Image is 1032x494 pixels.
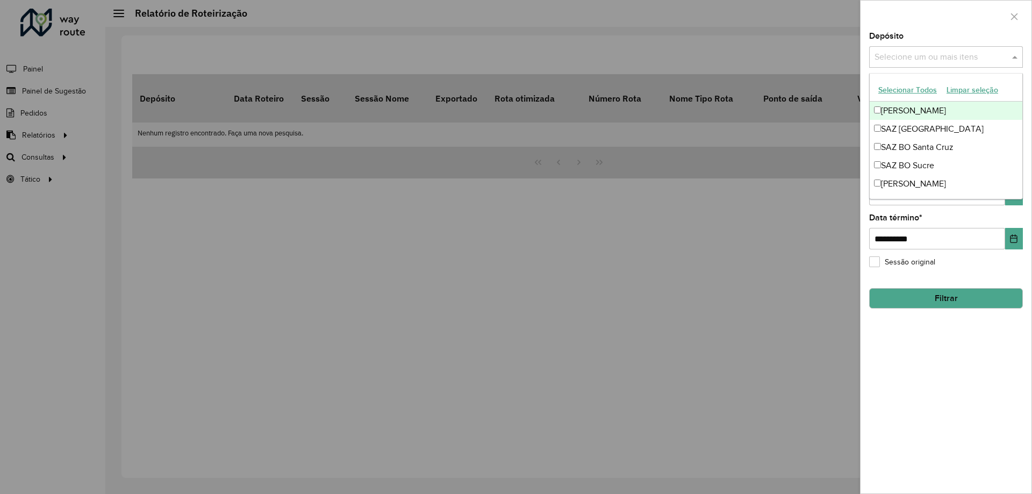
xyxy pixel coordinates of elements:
[869,211,922,224] label: Data término
[870,102,1022,120] div: [PERSON_NAME]
[1005,228,1023,249] button: Choose Date
[870,138,1022,156] div: SAZ BO Santa Cruz
[870,120,1022,138] div: SAZ [GEOGRAPHIC_DATA]
[869,256,935,268] label: Sessão original
[869,30,904,42] label: Depósito
[870,156,1022,175] div: SAZ BO Sucre
[869,73,1023,199] ng-dropdown-panel: Options list
[870,175,1022,193] div: [PERSON_NAME]
[869,288,1023,309] button: Filtrar
[873,82,942,98] button: Selecionar Todos
[942,82,1003,98] button: Limpar seleção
